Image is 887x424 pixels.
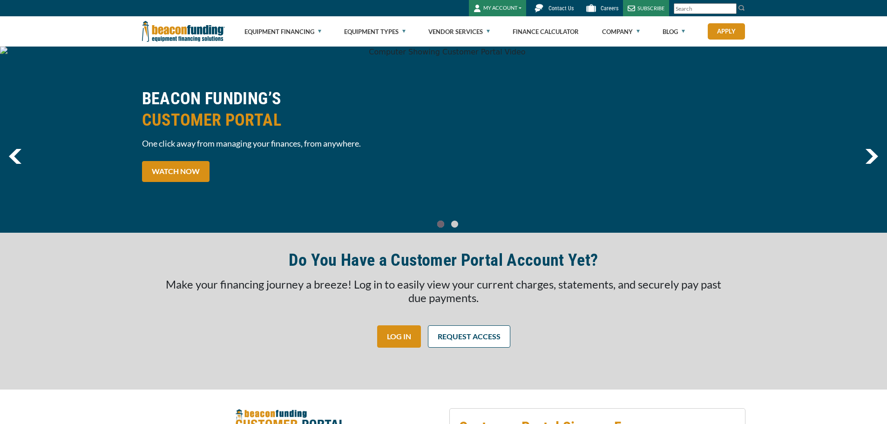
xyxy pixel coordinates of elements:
a: LOG IN [377,325,421,348]
a: Clear search text [727,5,734,13]
a: Apply [708,23,745,40]
span: Careers [601,5,618,12]
a: Blog [663,17,685,47]
span: Contact Us [548,5,574,12]
a: Finance Calculator [513,17,579,47]
h2: BEACON FUNDING’S [142,88,438,131]
a: Vendor Services [428,17,490,47]
span: CUSTOMER PORTAL [142,109,438,131]
a: Go To Slide 1 [449,220,460,228]
a: Equipment Financing [244,17,321,47]
img: Beacon Funding Corporation logo [142,16,225,47]
img: Left Navigator [9,149,21,164]
span: Make your financing journey a breeze! Log in to easily view your current charges, statements, and... [166,277,721,304]
a: REQUEST ACCESS [428,325,510,348]
a: Equipment Types [344,17,406,47]
h2: Do You Have a Customer Portal Account Yet? [289,249,598,271]
a: previous [9,149,21,164]
a: Company [602,17,640,47]
a: Go To Slide 0 [435,220,447,228]
img: Right Navigator [865,149,878,164]
a: WATCH NOW [142,161,210,182]
input: Search [674,3,737,14]
span: One click away from managing your finances, from anywhere. [142,138,438,149]
a: next [865,149,878,164]
img: Search [738,4,745,12]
